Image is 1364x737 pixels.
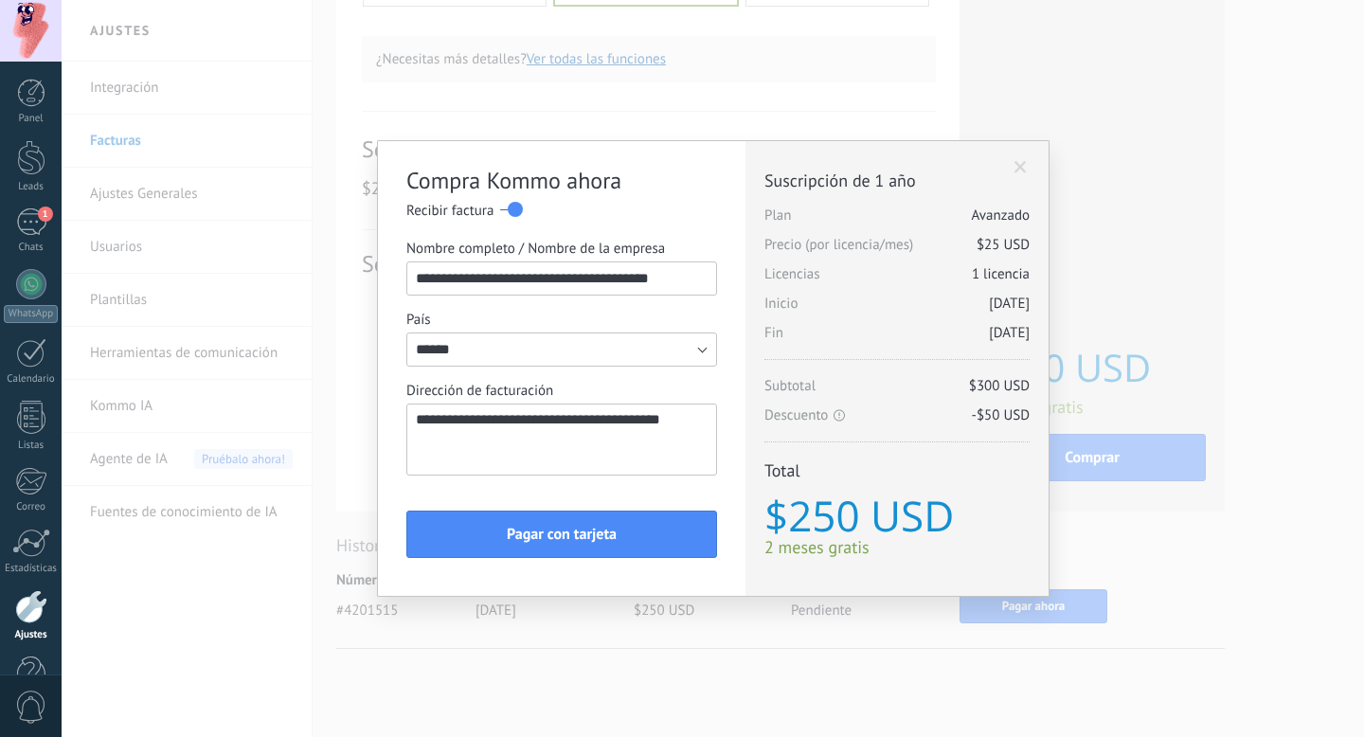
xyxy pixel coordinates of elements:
span: Precio (por licencia/mes) [764,236,1030,265]
span: $250 USD [764,494,1030,536]
span: Subtotal [764,377,1030,406]
span: $25 USD [977,236,1030,254]
span: 1 licencia [972,265,1030,283]
span: [DATE] [989,295,1030,313]
div: Correo [4,501,59,513]
span: Avanzado [972,207,1030,225]
span: Descuento [764,406,1030,424]
span: 2 meses gratis [764,536,1030,558]
label: País [406,311,717,329]
label: Dirección de facturación [406,382,717,400]
button: Pagar con tarjeta [406,511,717,558]
div: Leads [4,181,59,193]
h2: Compra Kommo ahora [406,170,698,192]
span: Pagar con tarjeta [507,528,617,541]
div: Listas [4,440,59,452]
div: Ajustes [4,629,59,641]
span: Inicio [764,295,1030,324]
span: Suscripción de 1 año [764,170,1030,191]
span: Licencias [764,265,1030,295]
div: Calendario [4,373,59,386]
div: Chats [4,242,59,254]
span: Plan [764,207,1030,236]
span: $300 USD [969,377,1030,395]
span: Fin [764,324,1030,353]
span: Recibir factura [406,202,494,220]
span: 1 [38,207,53,222]
label: Nombre completo / Nombre de la empresa [406,240,717,258]
div: WhatsApp [4,305,58,323]
span: [DATE] [989,324,1030,342]
span: -$50 USD [972,406,1031,424]
span: Total [764,459,1030,487]
div: Panel [4,113,59,125]
div: Estadísticas [4,563,59,575]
